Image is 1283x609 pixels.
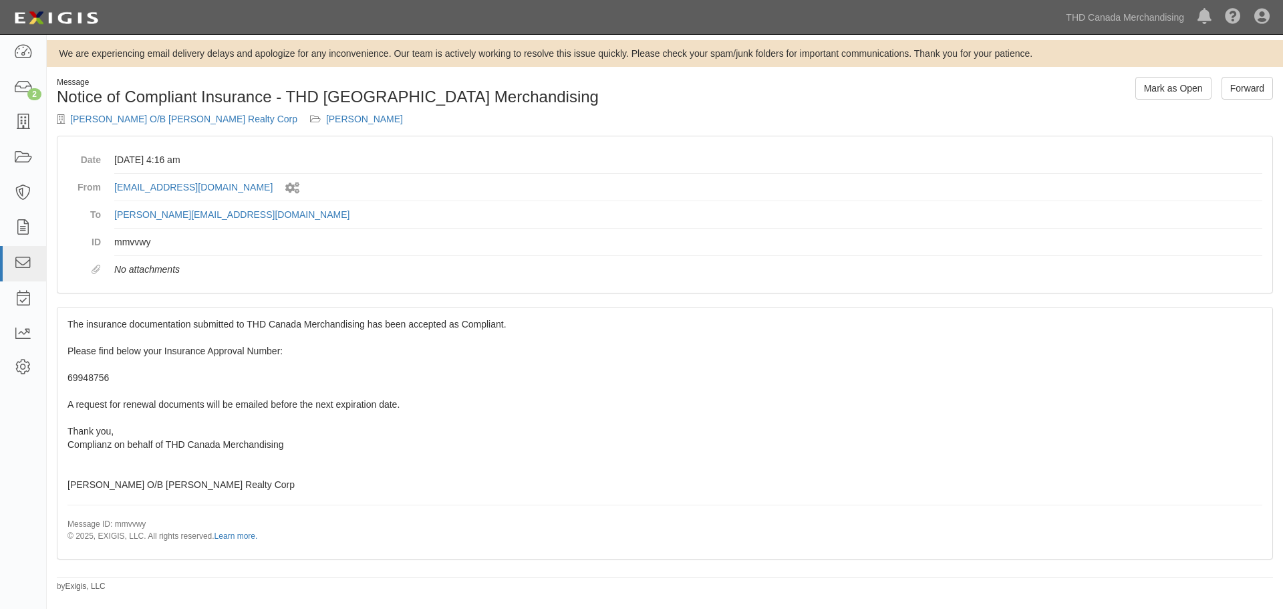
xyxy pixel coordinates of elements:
[67,201,101,221] dt: To
[57,77,655,88] div: Message
[114,182,273,193] a: [EMAIL_ADDRESS][DOMAIN_NAME]
[1222,77,1273,100] a: Forward
[67,519,1262,541] p: Message ID: mmvvwy © 2025, EXIGIS, LLC. All rights reserved.
[27,88,41,100] div: 2
[1225,9,1241,25] i: Help Center - Complianz
[67,174,101,194] dt: From
[114,209,349,220] a: [PERSON_NAME][EMAIL_ADDRESS][DOMAIN_NAME]
[67,319,1262,541] span: The insurance documentation submitted to THD Canada Merchandising has been accepted as Compliant....
[65,582,106,591] a: Exigis, LLC
[114,229,1262,256] dd: mmvvwy
[67,229,101,249] dt: ID
[114,264,180,275] em: No attachments
[67,146,101,166] dt: Date
[47,47,1283,60] div: We are experiencing email delivery delays and apologize for any inconvenience. Our team is active...
[285,182,299,194] i: Sent by system workflow
[57,581,106,592] small: by
[57,88,655,106] h1: Notice of Compliant Insurance - THD [GEOGRAPHIC_DATA] Merchandising
[114,146,1262,174] dd: [DATE] 4:16 am
[70,114,297,124] a: [PERSON_NAME] O/B [PERSON_NAME] Realty Corp
[326,114,403,124] a: [PERSON_NAME]
[92,265,101,275] i: Attachments
[1059,4,1191,31] a: THD Canada Merchandising
[215,531,258,541] a: Learn more.
[1135,77,1211,100] a: Mark as Open
[10,6,102,30] img: logo-5460c22ac91f19d4615b14bd174203de0afe785f0fc80cf4dbbc73dc1793850b.png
